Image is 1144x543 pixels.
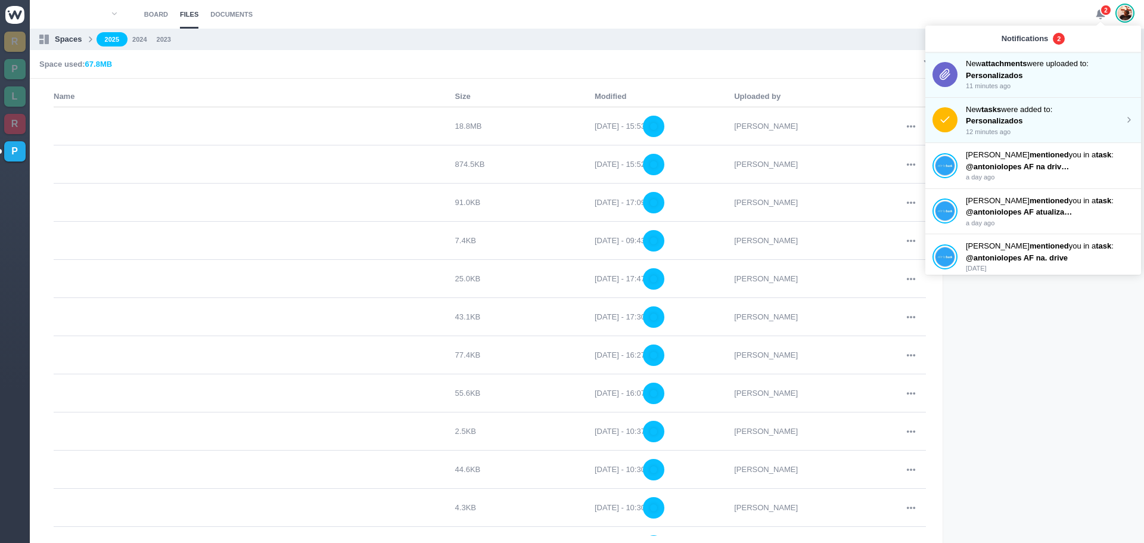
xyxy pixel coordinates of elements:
a: R [4,114,26,134]
span: 67.8MB [85,60,113,69]
a: 2024 [132,35,147,45]
span: 2 [1100,4,1112,16]
img: spaces [39,35,49,44]
img: João Tosta [935,247,955,267]
span: 2 [1053,33,1065,45]
p: New were added to: [966,104,1124,116]
th: Name [54,91,455,103]
th: Uploaded by [734,91,873,103]
img: João Tosta [935,201,955,221]
p: [PERSON_NAME] you in a : [966,195,1134,207]
p: 11 minutes ago [966,81,1134,91]
a: Newattachmentswere uploaded to: Personalizados 11 minutes ago [932,58,1134,91]
a: João Tosta [PERSON_NAME]mentionedyou in atask: @antoniolopes AF atualizada na drive a day ago [932,195,1134,228]
a: João Tosta [PERSON_NAME]mentionedyou in atask: @antoniolopes AF na drive *logo Gobierno de España... [932,149,1134,182]
a: P [4,141,26,162]
a: 2023 [157,35,171,45]
p: 12 minutes ago [966,127,1124,137]
a: João Tosta [PERSON_NAME]mentionedyou in atask: @antoniolopes AF na. drive [DATE] [932,240,1134,274]
p: Spaces [55,33,82,45]
th: Modified [595,91,734,103]
img: Antonio Lopes [1118,5,1132,21]
p: a day ago [966,218,1134,228]
img: João Tosta [935,156,955,176]
strong: task [1096,241,1111,250]
p: Notifications [1002,33,1049,45]
p: [PERSON_NAME] you in a : [966,240,1134,252]
strong: tasks [981,105,1001,114]
p: New were uploaded to: [966,58,1134,70]
strong: mentioned [1030,241,1069,250]
span: @antoniolopes AF atualizada na drive [966,207,1105,216]
p: [PERSON_NAME] you in a : [966,149,1134,161]
a: R [4,32,26,52]
strong: attachments [981,59,1027,68]
img: winio [5,6,24,24]
strong: task [1096,150,1111,159]
strong: mentioned [1030,150,1069,159]
a: P [4,59,26,79]
th: Size [455,91,595,103]
p: Space used: [39,58,112,70]
p: a day ago [966,172,1134,182]
a: L [4,86,26,107]
a: 2025 [97,32,128,47]
strong: task [1096,196,1111,205]
p: [DATE] [966,263,1134,274]
strong: mentioned [1030,196,1069,205]
a: Newtaskswere added to: Personalizados 12 minutes ago [932,104,1134,137]
p: Personalizados [966,70,1073,82]
span: @antoniolopes AF na. drive [966,253,1068,262]
p: Personalizados [966,115,1073,127]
